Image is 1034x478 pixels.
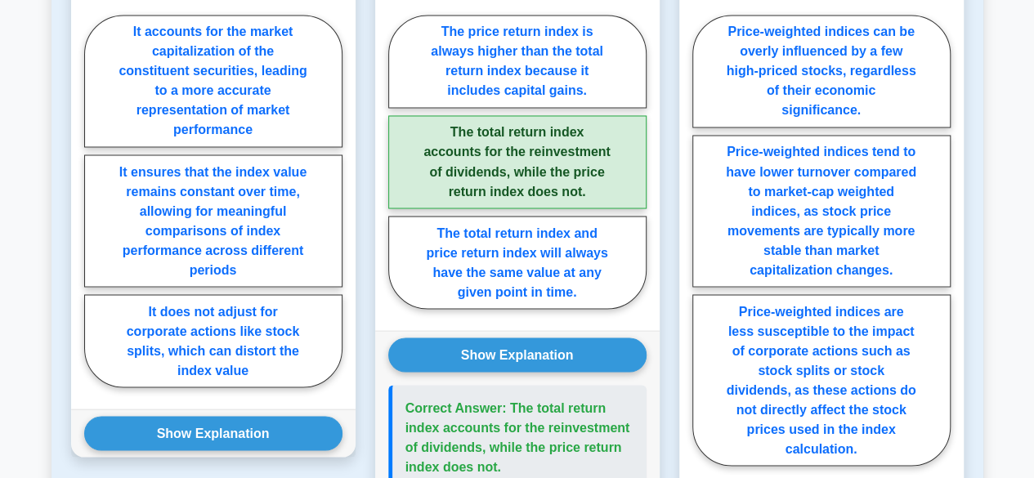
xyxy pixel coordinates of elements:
label: The total return index and price return index will always have the same value at any given point ... [388,216,647,309]
button: Show Explanation [84,416,342,450]
label: It ensures that the index value remains constant over time, allowing for meaningful comparisons o... [84,154,342,287]
span: Correct Answer: The total return index accounts for the reinvestment of dividends, while the pric... [405,400,630,473]
label: It accounts for the market capitalization of the constituent securities, leading to a more accura... [84,15,342,147]
button: Show Explanation [388,337,647,372]
label: Price-weighted indices are less susceptible to the impact of corporate actions such as stock spli... [692,294,951,466]
label: Price-weighted indices can be overly influenced by a few high-priced stocks, regardless of their ... [692,15,951,127]
label: The total return index accounts for the reinvestment of dividends, while the price return index d... [388,115,647,208]
label: Price-weighted indices tend to have lower turnover compared to market-cap weighted indices, as st... [692,135,951,287]
label: It does not adjust for corporate actions like stock splits, which can distort the index value [84,294,342,387]
label: The price return index is always higher than the total return index because it includes capital g... [388,15,647,108]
